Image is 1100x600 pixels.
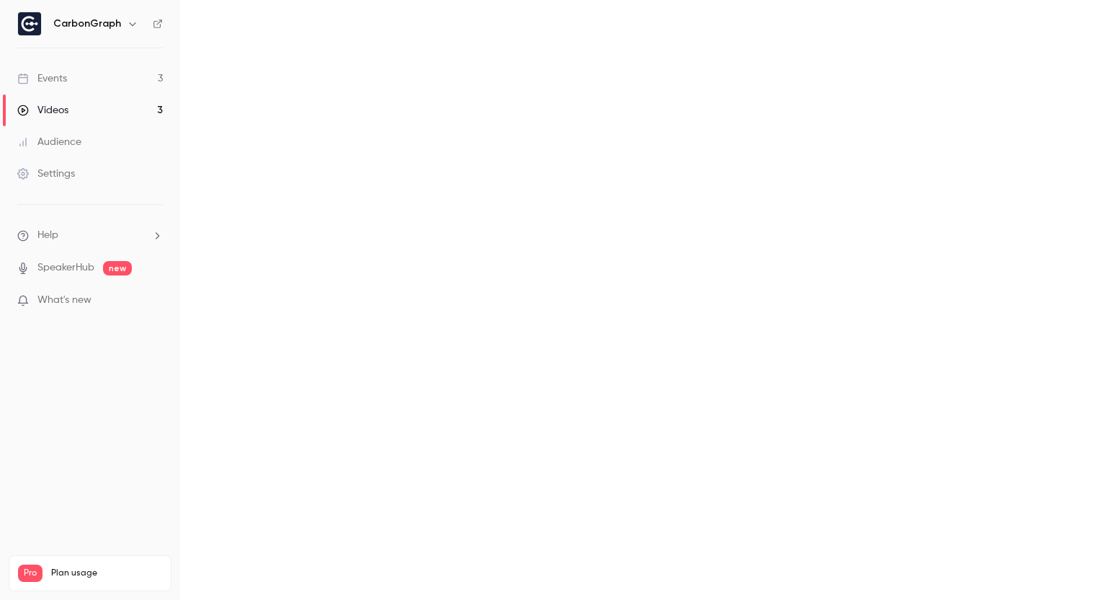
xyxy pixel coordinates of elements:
div: Events [17,71,67,86]
a: SpeakerHub [37,260,94,275]
li: help-dropdown-opener [17,228,163,243]
span: Plan usage [51,568,162,579]
img: CarbonGraph [18,12,41,35]
iframe: Noticeable Trigger [146,294,163,307]
span: Help [37,228,58,243]
span: Pro [18,565,43,582]
span: new [103,261,132,275]
h6: CarbonGraph [53,17,121,31]
span: What's new [37,293,91,308]
div: Settings [17,167,75,181]
div: Audience [17,135,81,149]
div: Videos [17,103,68,118]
